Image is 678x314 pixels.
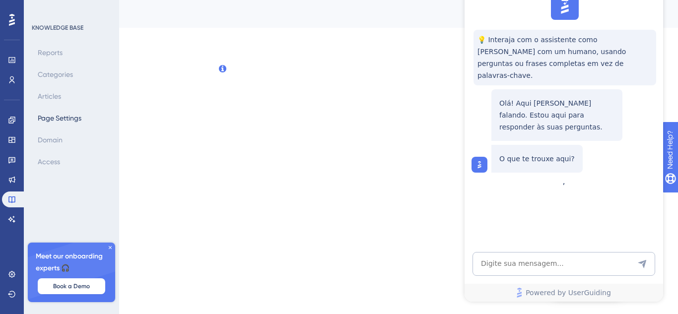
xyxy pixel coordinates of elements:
span: Need Help? [23,2,62,14]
